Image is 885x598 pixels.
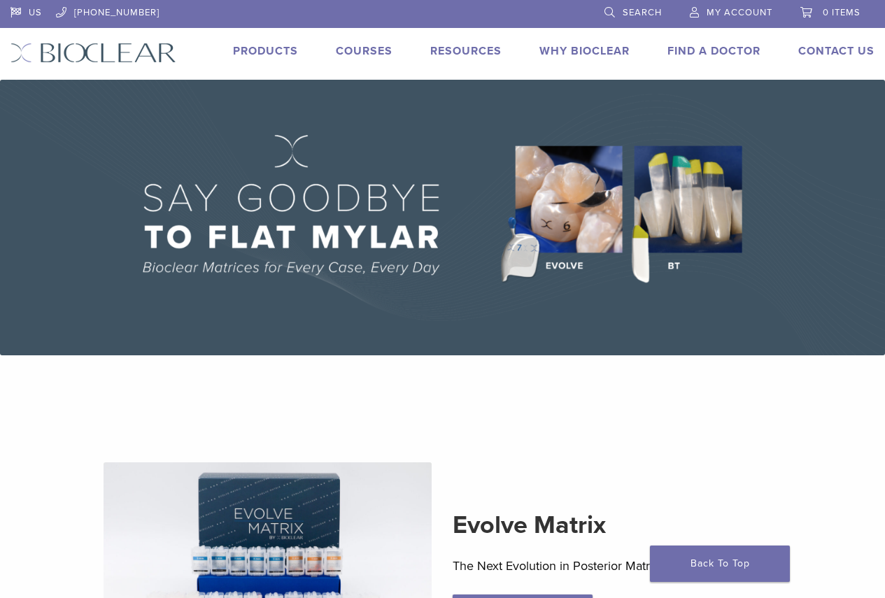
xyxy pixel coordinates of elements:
a: Products [233,44,298,58]
img: Bioclear [10,43,176,63]
h2: Evolve Matrix [453,508,781,542]
span: 0 items [823,7,861,18]
a: Find A Doctor [667,44,760,58]
a: Contact Us [798,44,875,58]
a: Courses [336,44,392,58]
p: The Next Evolution in Posterior Matrices [453,555,781,576]
a: Back To Top [650,546,790,582]
a: Why Bioclear [539,44,630,58]
span: My Account [707,7,772,18]
a: Resources [430,44,502,58]
span: Search [623,7,662,18]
